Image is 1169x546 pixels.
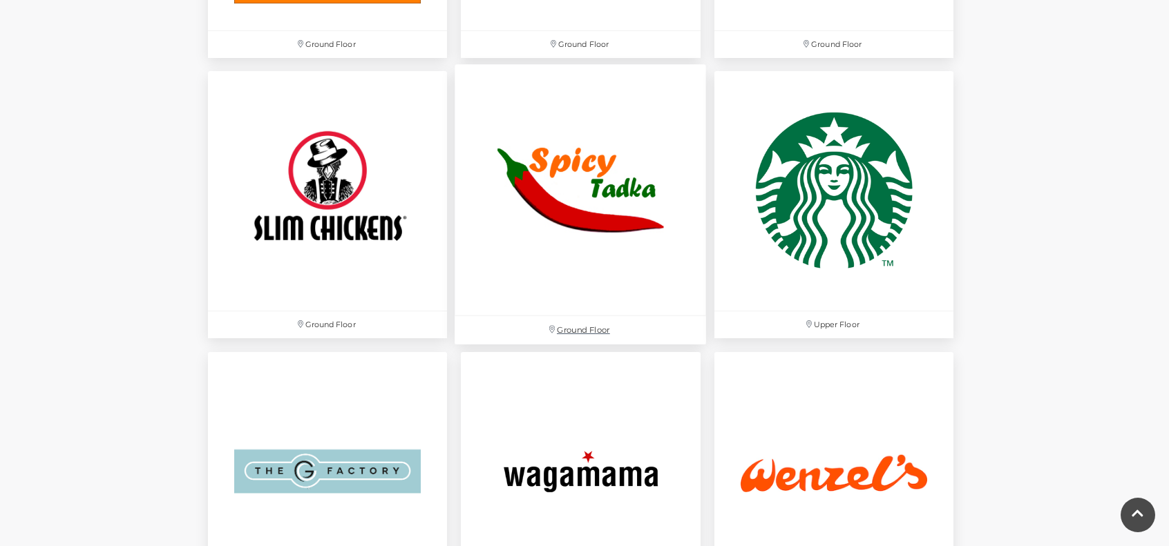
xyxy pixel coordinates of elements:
p: Ground Floor [208,31,447,58]
p: Upper Floor [714,311,953,338]
a: Starbucks at Festival Place, Basingstoke Upper Floor [707,64,960,344]
p: Ground Floor [714,31,953,58]
a: Ground Floor [201,64,454,344]
p: Ground Floor [208,311,447,338]
a: Ground Floor [448,57,714,352]
p: Ground Floor [455,316,707,344]
img: Starbucks at Festival Place, Basingstoke [714,71,953,310]
p: Ground Floor [461,31,700,58]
